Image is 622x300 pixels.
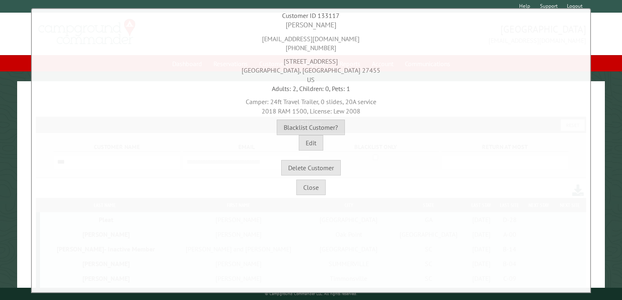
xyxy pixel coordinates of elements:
[281,160,341,176] button: Delete Customer
[296,180,326,195] button: Close
[277,120,345,135] button: Blacklist Customer?
[265,291,357,296] small: © Campground Commander LLC. All rights reserved.
[34,20,588,30] div: [PERSON_NAME]
[34,30,588,53] div: [EMAIL_ADDRESS][DOMAIN_NAME] [PHONE_NUMBER]
[34,53,588,84] div: [STREET_ADDRESS] [GEOGRAPHIC_DATA], [GEOGRAPHIC_DATA] 27455 US
[34,84,588,93] div: Adults: 2, Children: 0, Pets: 1
[262,107,360,115] span: 2018 RAM 1500, License: Lew 2008
[34,93,588,116] div: Camper: 24ft Travel Trailer, 0 slides, 20A service
[34,11,588,20] div: Customer ID 133117
[299,135,323,151] button: Edit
